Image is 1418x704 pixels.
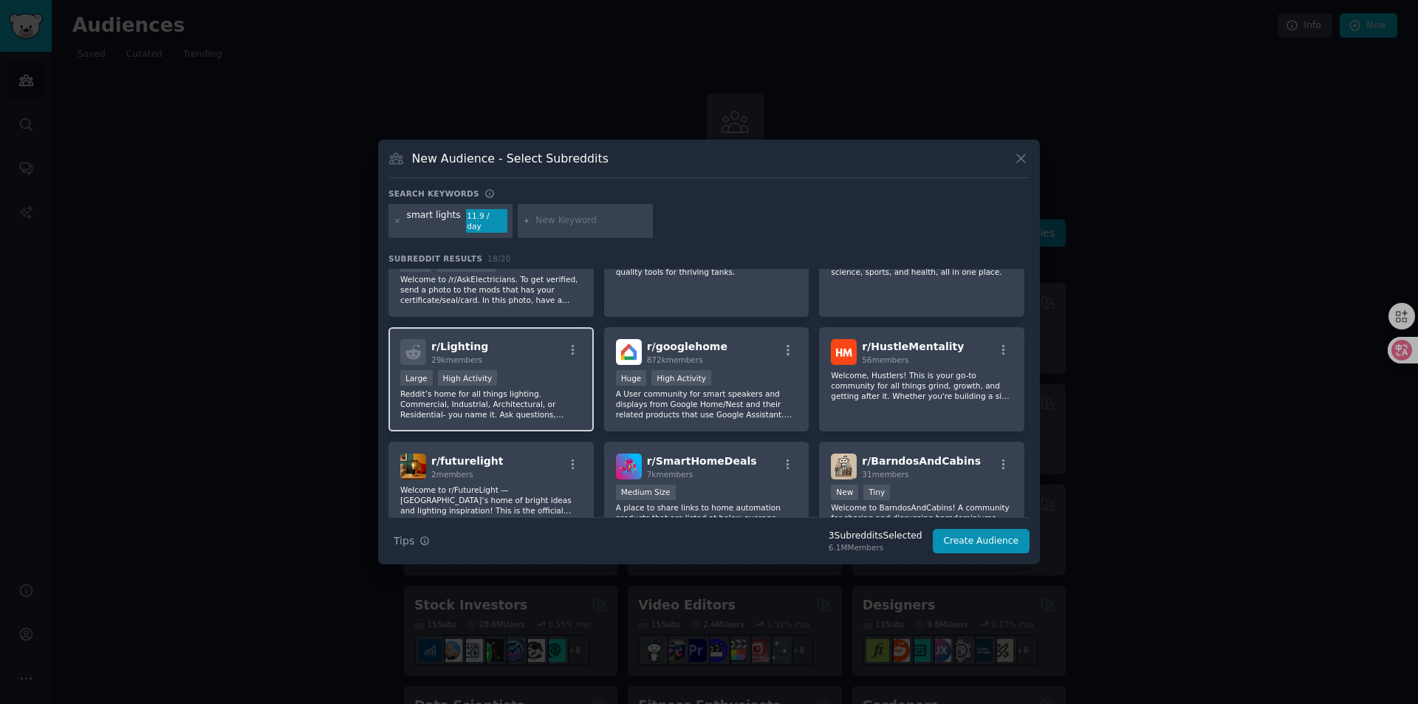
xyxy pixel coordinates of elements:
[831,370,1013,401] p: Welcome, Hustlers! This is your go-to community for all things grind, growth, and getting after i...
[438,370,498,386] div: High Activity
[829,542,922,553] div: 6.1M Members
[647,455,757,467] span: r/ SmartHomeDeals
[831,502,1013,533] p: Welcome to BarndosAndCabins! A community for sharing and discussing barndominiums, steel-frame ho...
[388,253,482,264] span: Subreddit Results
[431,341,488,352] span: r/ Lighting
[400,370,433,386] div: Large
[863,485,890,500] div: Tiny
[394,533,414,549] span: Tips
[412,151,609,166] h3: New Audience - Select Subreddits
[862,341,964,352] span: r/ HustleMentality
[829,530,922,543] div: 3 Subreddit s Selected
[400,389,582,420] p: Reddit’s home for all things lighting. Commercial, Industrial, Architectural, or Residential- you...
[487,254,511,263] span: 18 / 20
[616,485,676,500] div: Medium Size
[400,485,582,516] p: Welcome to r/FutureLight — [GEOGRAPHIC_DATA]’s home of bright ideas and lighting inspiration! Thi...
[616,389,798,420] p: A User community for smart speakers and displays from Google Home/Nest and their related products...
[831,485,858,500] div: New
[647,341,727,352] span: r/ googlehome
[616,454,642,479] img: SmartHomeDeals
[647,355,703,364] span: 872k members
[616,339,642,365] img: googlehome
[400,454,426,479] img: futurelight
[431,470,473,479] span: 2 members
[862,455,981,467] span: r/ BarndosAndCabins
[388,528,435,554] button: Tips
[388,188,479,199] h3: Search keywords
[831,339,857,365] img: HustleMentality
[862,355,908,364] span: 56 members
[616,502,798,533] p: A place to share links to home automation products that are listed at below average prices. Devic...
[407,209,461,233] div: smart lights
[831,454,857,479] img: BarndosAndCabins
[431,355,482,364] span: 29k members
[933,529,1030,554] button: Create Audience
[651,370,711,386] div: High Activity
[535,214,648,228] input: New Keyword
[647,470,693,479] span: 7k members
[431,455,503,467] span: r/ futurelight
[466,209,507,233] div: 11.9 / day
[616,370,647,386] div: Huge
[400,274,582,305] p: Welcome to /r/AskElectricians. To get verified, send a photo to the mods that has your certificat...
[862,470,908,479] span: 31 members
